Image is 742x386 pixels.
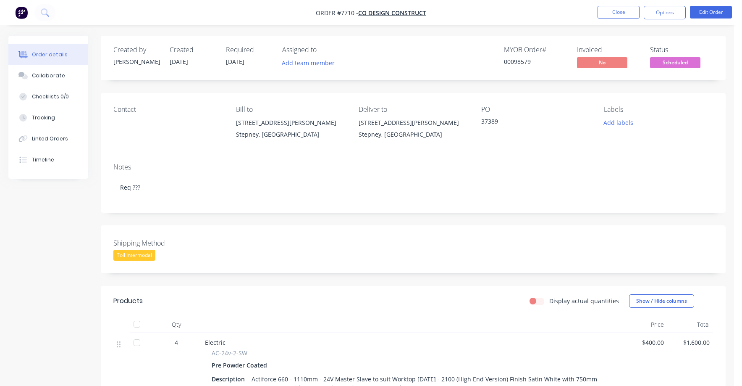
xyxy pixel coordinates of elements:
[504,57,567,66] div: 00098579
[8,44,88,65] button: Order details
[650,57,700,70] button: Scheduled
[667,316,713,333] div: Total
[625,338,664,347] span: $400.00
[236,117,345,144] div: [STREET_ADDRESS][PERSON_NAME]Stepney, [GEOGRAPHIC_DATA]
[282,57,339,69] button: Add team member
[282,46,366,54] div: Assigned to
[212,349,247,357] span: AC-24v-2-SW
[621,316,667,333] div: Price
[359,117,468,129] div: [STREET_ADDRESS][PERSON_NAME]
[278,57,339,69] button: Add team member
[599,117,638,128] button: Add labels
[32,51,68,58] div: Order details
[113,174,713,200] div: Req ???
[32,114,55,122] div: Tracking
[113,46,160,54] div: Created by
[8,65,88,86] button: Collaborate
[113,250,155,261] div: Toll Intermodal
[359,117,468,144] div: [STREET_ADDRESS][PERSON_NAME]Stepney, [GEOGRAPHIC_DATA]
[8,128,88,149] button: Linked Orders
[170,58,188,66] span: [DATE]
[32,135,68,143] div: Linked Orders
[236,117,345,129] div: [STREET_ADDRESS][PERSON_NAME]
[671,338,710,347] span: $1,600.00
[8,149,88,170] button: Timeline
[113,296,143,306] div: Products
[650,46,713,54] div: Status
[32,93,69,100] div: Checklists 0/0
[8,86,88,107] button: Checklists 0/0
[650,57,700,68] span: Scheduled
[212,359,270,371] div: Pre Powder Coated
[113,106,223,114] div: Contact
[481,117,586,129] div: 37389
[549,296,619,305] label: Display actual quantities
[32,72,65,79] div: Collaborate
[205,338,225,346] span: Electric
[577,57,627,68] span: No
[504,46,567,54] div: MYOB Order #
[151,316,202,333] div: Qty
[113,57,160,66] div: [PERSON_NAME]
[8,107,88,128] button: Tracking
[598,6,640,19] button: Close
[359,129,468,140] div: Stepney, [GEOGRAPHIC_DATA]
[316,9,358,17] span: Order #7710 -
[32,156,54,164] div: Timeline
[226,46,272,54] div: Required
[629,294,694,308] button: Show / Hide columns
[236,106,345,114] div: Bill to
[15,6,28,19] img: Factory
[481,106,590,114] div: PO
[175,338,178,347] span: 4
[170,46,216,54] div: Created
[113,163,713,171] div: Notes
[358,9,426,17] a: Co Design Construct
[212,373,248,385] div: Description
[644,6,686,19] button: Options
[577,46,640,54] div: Invoiced
[690,6,732,19] button: Edit Order
[236,129,345,140] div: Stepney, [GEOGRAPHIC_DATA]
[359,106,468,114] div: Deliver to
[604,106,713,114] div: Labels
[226,58,244,66] span: [DATE]
[113,238,218,248] label: Shipping Method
